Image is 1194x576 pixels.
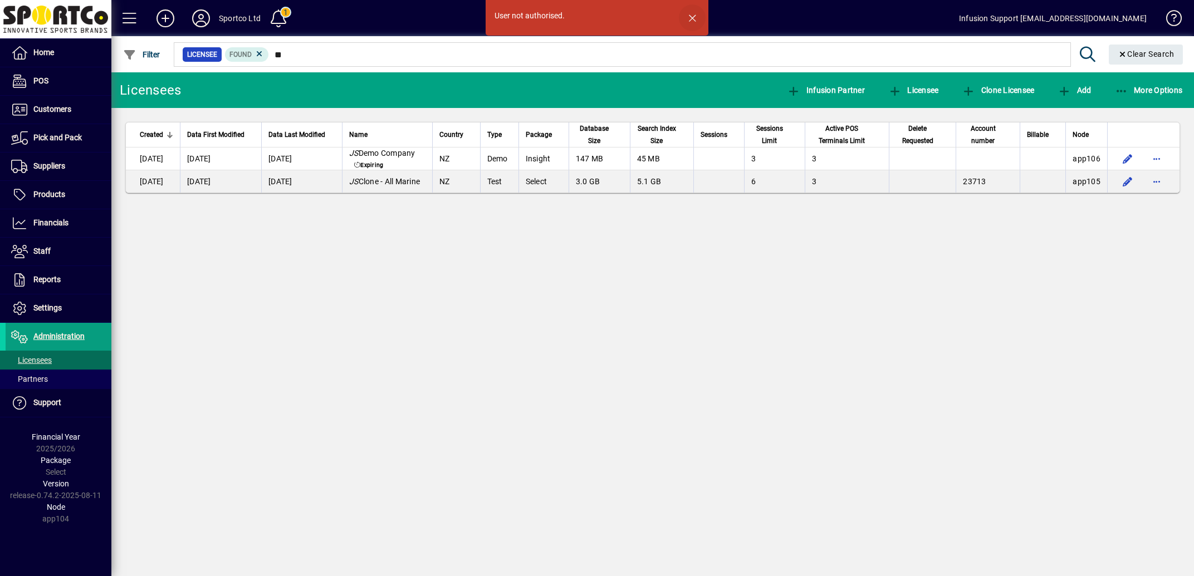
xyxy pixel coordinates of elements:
span: Reports [33,275,61,284]
button: More Options [1112,80,1186,100]
td: Insight [518,147,569,170]
span: Add [1058,86,1091,95]
span: Administration [33,332,85,341]
td: 45 MB [630,147,693,170]
td: [DATE] [180,170,261,193]
a: Home [6,39,111,67]
div: Node [1073,129,1100,141]
span: Settings [33,303,62,312]
span: Support [33,398,61,407]
span: Customers [33,105,71,114]
td: 6 [744,170,805,193]
div: Database Size [576,122,623,147]
span: Delete Requested [896,122,939,147]
a: Financials [6,209,111,237]
div: Account number [963,122,1013,147]
div: Sessions Limit [751,122,798,147]
div: Data Last Modified [268,129,335,141]
a: Partners [6,370,111,388]
div: Sessions [701,129,737,141]
a: Customers [6,96,111,124]
a: POS [6,67,111,95]
div: Data First Modified [187,129,255,141]
button: Clone Licensee [959,80,1037,100]
span: Name [349,129,368,141]
button: Profile [183,8,219,28]
button: More options [1148,150,1166,168]
span: Sessions Limit [751,122,788,147]
a: Staff [6,238,111,265]
span: POS [33,76,48,85]
a: Settings [6,294,111,322]
div: Licensees [120,81,181,99]
a: Licensees [6,351,111,370]
span: Created [140,129,163,141]
span: Suppliers [33,161,65,170]
span: Licensee [888,86,939,95]
span: Data First Modified [187,129,244,141]
td: [DATE] [126,147,180,170]
div: Name [349,129,425,141]
td: 3.0 GB [569,170,630,193]
mat-chip: Found Status: Found [225,47,269,62]
span: Financial Year [32,432,80,441]
div: Type [487,129,512,141]
td: Demo [480,147,518,170]
td: 23713 [956,170,1020,193]
span: Database Size [576,122,613,147]
span: Expiring [352,161,386,170]
td: 3 [805,147,889,170]
div: Infusion Support [EMAIL_ADDRESS][DOMAIN_NAME] [959,9,1147,27]
span: Partners [11,375,48,383]
td: [DATE] [261,147,342,170]
td: NZ [432,170,480,193]
div: Country [439,129,473,141]
button: Edit [1119,150,1137,168]
span: Data Last Modified [268,129,325,141]
span: Search Index Size [637,122,677,147]
button: Clear [1109,45,1183,65]
span: Clear Search [1118,50,1175,58]
a: Reports [6,266,111,294]
span: Node [1073,129,1089,141]
span: app106.prod.infusionbusinesssoftware.com [1073,154,1100,163]
button: Add [1055,80,1094,100]
a: Support [6,389,111,417]
span: More Options [1115,86,1183,95]
a: Knowledge Base [1158,2,1180,38]
span: Active POS Terminals Limit [812,122,872,147]
span: Package [41,456,71,465]
button: Add [148,8,183,28]
span: Staff [33,247,51,255]
span: Clone - All Marine [349,177,420,186]
span: Infusion Partner [787,86,865,95]
a: Pick and Pack [6,124,111,152]
button: Infusion Partner [784,80,868,100]
div: Package [526,129,562,141]
a: Products [6,181,111,209]
button: Filter [120,45,163,65]
span: Filter [123,50,160,59]
td: Test [480,170,518,193]
button: Edit [1119,173,1137,190]
span: Licensee [187,49,217,60]
span: Sessions [701,129,727,141]
div: Created [140,129,173,141]
span: Country [439,129,463,141]
span: app105.prod.infusionbusinesssoftware.com [1073,177,1100,186]
div: Billable [1027,129,1059,141]
td: Select [518,170,569,193]
span: Account number [963,122,1003,147]
span: Financials [33,218,68,227]
div: Delete Requested [896,122,950,147]
span: Version [43,479,69,488]
td: 3 [805,170,889,193]
span: Demo Company [349,149,415,157]
td: 5.1 GB [630,170,693,193]
span: Node [47,503,65,511]
td: 147 MB [569,147,630,170]
span: Package [526,129,552,141]
em: JS [349,177,359,186]
em: JS [349,149,359,157]
td: 3 [744,147,805,170]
